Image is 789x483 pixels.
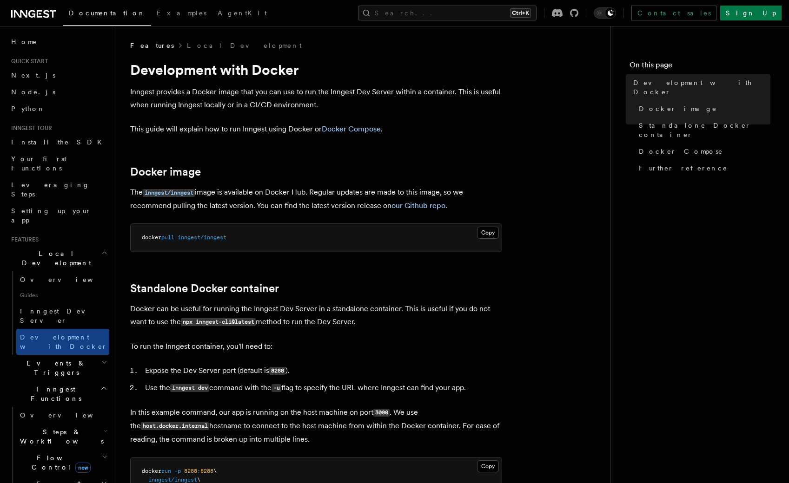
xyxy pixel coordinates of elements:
[269,367,285,375] code: 8288
[11,181,90,198] span: Leveraging Steps
[7,100,109,117] a: Python
[16,453,102,472] span: Flow Control
[130,41,174,50] span: Features
[75,463,91,473] span: new
[143,189,195,197] code: inngest/inngest
[322,124,381,133] a: Docker Compose
[184,468,197,474] span: 8288
[11,138,107,146] span: Install the SDK
[7,236,39,243] span: Features
[7,245,109,271] button: Local Development
[130,406,502,446] p: In this example command, our app is running on the host machine on port . We use the hostname to ...
[170,384,209,392] code: inngest dev
[639,147,723,156] span: Docker Compose
[639,163,728,173] span: Further reference
[477,227,499,239] button: Copy
[161,468,171,474] span: run
[16,329,109,355] a: Development with Docker
[720,6,782,20] a: Sign Up
[11,37,37,46] span: Home
[16,424,109,450] button: Steps & Workflows
[69,9,146,17] span: Documentation
[7,176,109,202] a: Leveraging Steps
[130,165,201,178] a: Docker image
[630,74,770,100] a: Development with Docker
[16,407,109,424] a: Overview
[130,340,502,353] p: To run the Inngest container, you'll need to:
[200,468,213,474] span: 8288
[7,249,101,268] span: Local Development
[11,88,55,96] span: Node.js
[20,411,116,419] span: Overview
[594,7,616,19] button: Toggle dark mode
[143,188,195,196] a: inngest/inngest
[7,202,109,228] a: Setting up your app
[16,427,104,446] span: Steps & Workflows
[11,207,91,224] span: Setting up your app
[635,160,770,176] a: Further reference
[639,104,717,113] span: Docker image
[16,303,109,329] a: Inngest Dev Server
[148,476,197,483] span: inngest/inngest
[7,134,109,150] a: Install the SDK
[218,9,267,17] span: AgentKit
[16,450,109,476] button: Flow Controlnew
[7,67,109,84] a: Next.js
[130,282,279,295] a: Standalone Docker container
[633,78,770,97] span: Development with Docker
[142,364,502,378] li: Expose the Dev Server port (default is ).
[639,121,770,139] span: Standalone Docker container
[187,41,302,50] a: Local Development
[7,271,109,355] div: Local Development
[63,3,151,26] a: Documentation
[7,381,109,407] button: Inngest Functions
[16,271,109,288] a: Overview
[7,84,109,100] a: Node.js
[510,8,531,18] kbd: Ctrl+K
[7,359,101,377] span: Events & Triggers
[130,61,502,78] h1: Development with Docker
[130,123,502,136] p: This guide will explain how to run Inngest using Docker or .
[212,3,272,25] a: AgentKit
[391,201,445,210] a: our Github repo
[142,234,161,241] span: docker
[7,385,100,403] span: Inngest Functions
[151,3,212,25] a: Examples
[373,409,390,417] code: 3000
[20,333,107,350] span: Development with Docker
[213,468,217,474] span: \
[130,85,502,111] p: Inngest provides a Docker image that you can use to run the Inngest Dev Server within a container...
[7,150,109,176] a: Your first Functions
[142,468,161,474] span: docker
[130,186,502,212] p: The image is available on Docker Hub. Regular updates are made to this image, so we recommend pul...
[181,318,256,326] code: npx inngest-cli@latest
[142,381,502,395] li: Use the command with the flag to specify the URL where Inngest can find your app.
[141,422,209,430] code: host.docker.internal
[20,276,116,283] span: Overview
[11,105,45,112] span: Python
[7,58,48,65] span: Quick start
[7,33,109,50] a: Home
[157,9,206,17] span: Examples
[477,460,499,472] button: Copy
[358,6,537,20] button: Search...Ctrl+K
[11,155,66,172] span: Your first Functions
[174,468,181,474] span: -p
[130,302,502,329] p: Docker can be useful for running the Inngest Dev Server in a standalone container. This is useful...
[635,117,770,143] a: Standalone Docker container
[630,59,770,74] h4: On this page
[635,100,770,117] a: Docker image
[7,355,109,381] button: Events & Triggers
[161,234,174,241] span: pull
[197,468,200,474] span: :
[272,384,281,392] code: -u
[197,476,200,483] span: \
[178,234,226,241] span: inngest/inngest
[7,124,52,132] span: Inngest tour
[635,143,770,160] a: Docker Compose
[20,307,99,324] span: Inngest Dev Server
[11,72,55,79] span: Next.js
[16,288,109,303] span: Guides
[631,6,716,20] a: Contact sales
